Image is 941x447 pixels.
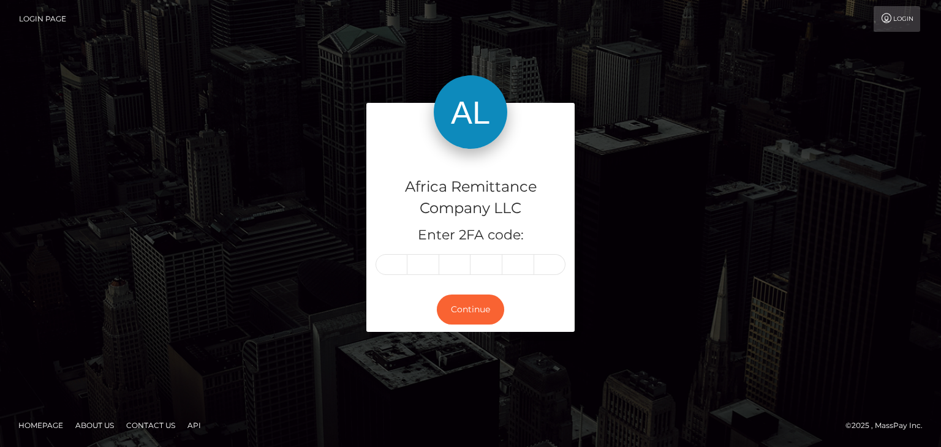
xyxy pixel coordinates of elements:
a: Login [874,6,920,32]
a: About Us [70,416,119,435]
a: API [183,416,206,435]
img: Africa Remittance Company LLC [434,75,507,149]
a: Contact Us [121,416,180,435]
h5: Enter 2FA code: [376,226,565,245]
button: Continue [437,295,504,325]
a: Homepage [13,416,68,435]
h4: Africa Remittance Company LLC [376,176,565,219]
div: © 2025 , MassPay Inc. [845,419,932,432]
a: Login Page [19,6,66,32]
